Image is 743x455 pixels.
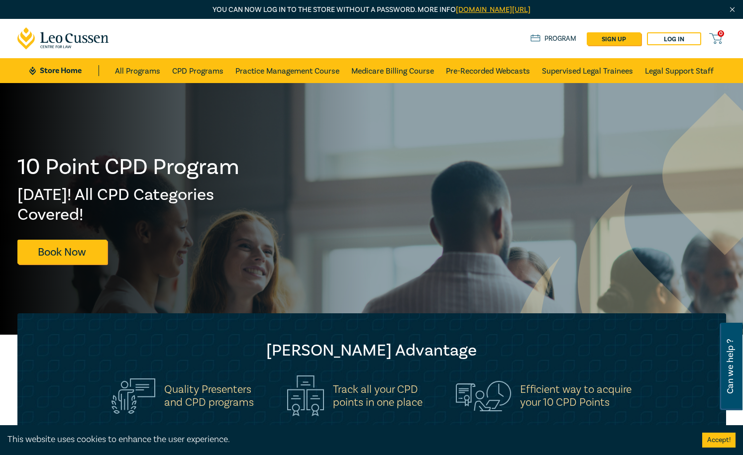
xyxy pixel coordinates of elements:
button: Accept cookies [702,433,736,448]
img: Quality Presenters<br>and CPD programs [111,378,155,414]
a: Practice Management Course [235,58,339,83]
h5: Quality Presenters and CPD programs [164,383,254,409]
a: Store Home [29,65,99,76]
a: CPD Programs [172,58,223,83]
img: Close [728,5,737,14]
h2: [PERSON_NAME] Advantage [37,341,706,361]
span: 0 [718,30,724,37]
h5: Efficient way to acquire your 10 CPD Points [520,383,632,409]
span: Can we help ? [726,329,735,404]
a: Medicare Billing Course [351,58,434,83]
a: Legal Support Staff [645,58,714,83]
p: You can now log in to the store without a password. More info [17,4,726,15]
a: sign up [587,32,641,45]
h5: Track all your CPD points in one place [333,383,423,409]
a: Program [531,33,577,44]
h1: 10 Point CPD Program [17,154,240,180]
h2: [DATE]! All CPD Categories Covered! [17,185,240,225]
img: Efficient way to acquire<br>your 10 CPD Points [456,381,511,411]
img: Track all your CPD<br>points in one place [287,375,324,416]
a: Pre-Recorded Webcasts [446,58,530,83]
div: This website uses cookies to enhance the user experience. [7,433,687,446]
a: All Programs [115,58,160,83]
a: Book Now [17,240,107,264]
a: [DOMAIN_NAME][URL] [456,5,531,14]
a: Log in [647,32,701,45]
a: Supervised Legal Trainees [542,58,633,83]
